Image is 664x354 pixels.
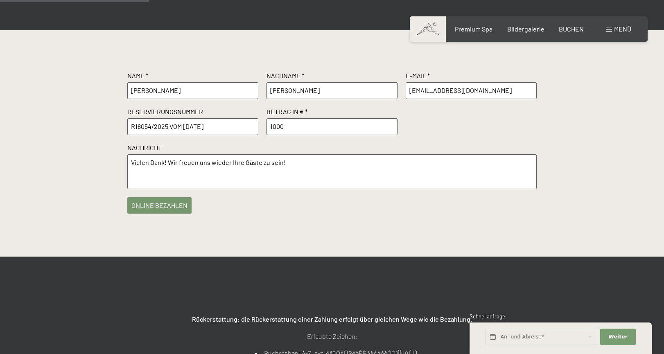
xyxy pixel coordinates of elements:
a: Premium Spa [455,25,492,33]
a: Bildergalerie [507,25,544,33]
label: Betrag in € * [267,107,397,118]
a: BUCHEN [559,25,584,33]
p: Erlaubte Zeichen: [127,331,537,342]
label: Nachname * [267,71,397,82]
label: E-Mail * [406,71,537,82]
strong: Rückerstattung: die Rückerstattung einer Zahlung erfolgt über gleichen Wege wie die Bezahlung. [192,315,472,323]
button: Weiter [600,329,635,345]
label: Name * [127,71,258,82]
button: online bezahlen [127,197,192,214]
label: Nachricht [127,143,537,154]
span: Schnellanfrage [470,313,505,320]
span: Menü [614,25,631,33]
label: Reservierungsnummer [127,107,258,118]
span: Weiter [608,333,628,340]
